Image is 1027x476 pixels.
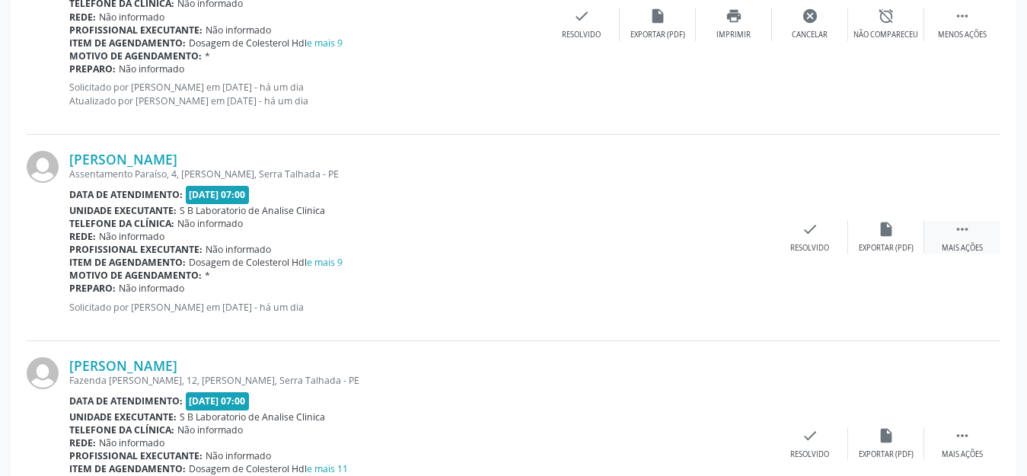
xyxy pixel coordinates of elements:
[69,243,203,256] b: Profissional executante:
[177,217,243,230] span: Não informado
[954,8,971,24] i: 
[69,411,177,423] b: Unidade executante:
[307,256,343,269] a: e mais 9
[27,357,59,389] img: img
[206,243,271,256] span: Não informado
[790,449,829,460] div: Resolvido
[69,168,772,180] div: Assentamento Paraíso, 4, [PERSON_NAME], Serra Talhada - PE
[649,8,666,24] i: insert_drive_file
[954,221,971,238] i: 
[853,30,918,40] div: Não compareceu
[307,462,348,475] a: e mais 11
[307,37,343,50] a: e mais 9
[69,188,183,201] b: Data de atendimento:
[69,256,186,269] b: Item de agendamento:
[573,8,590,24] i: check
[69,50,202,62] b: Motivo de agendamento:
[69,423,174,436] b: Telefone da clínica:
[189,256,343,269] span: Dosagem de Colesterol Hdl
[206,449,271,462] span: Não informado
[186,392,250,410] span: [DATE] 07:00
[69,282,116,295] b: Preparo:
[69,151,177,168] a: [PERSON_NAME]
[69,449,203,462] b: Profissional executante:
[942,243,983,254] div: Mais ações
[878,8,895,24] i: alarm_off
[99,11,164,24] span: Não informado
[69,301,772,314] p: Solicitado por [PERSON_NAME] em [DATE] - há um dia
[99,230,164,243] span: Não informado
[69,374,772,387] div: Fazenda [PERSON_NAME], 12, [PERSON_NAME], Serra Talhada - PE
[27,151,59,183] img: img
[716,30,751,40] div: Imprimir
[954,427,971,444] i: 
[186,186,250,203] span: [DATE] 07:00
[69,357,177,374] a: [PERSON_NAME]
[177,423,243,436] span: Não informado
[792,30,828,40] div: Cancelar
[726,8,742,24] i: print
[69,37,186,50] b: Item de agendamento:
[180,411,325,423] span: S B Laboratorio de Analise Clinica
[802,8,818,24] i: cancel
[69,81,544,107] p: Solicitado por [PERSON_NAME] em [DATE] - há um dia Atualizado por [PERSON_NAME] em [DATE] - há um...
[69,11,96,24] b: Rede:
[942,449,983,460] div: Mais ações
[99,436,164,449] span: Não informado
[859,243,914,254] div: Exportar (PDF)
[69,269,202,282] b: Motivo de agendamento:
[69,24,203,37] b: Profissional executante:
[802,221,818,238] i: check
[790,243,829,254] div: Resolvido
[119,62,184,75] span: Não informado
[802,427,818,444] i: check
[69,230,96,243] b: Rede:
[189,462,348,475] span: Dosagem de Colesterol Hdl
[180,204,325,217] span: S B Laboratorio de Analise Clinica
[878,221,895,238] i: insert_drive_file
[69,204,177,217] b: Unidade executante:
[630,30,685,40] div: Exportar (PDF)
[69,395,183,407] b: Data de atendimento:
[859,449,914,460] div: Exportar (PDF)
[69,217,174,230] b: Telefone da clínica:
[878,427,895,444] i: insert_drive_file
[562,30,601,40] div: Resolvido
[938,30,987,40] div: Menos ações
[206,24,271,37] span: Não informado
[69,462,186,475] b: Item de agendamento:
[69,62,116,75] b: Preparo:
[69,436,96,449] b: Rede:
[189,37,343,50] span: Dosagem de Colesterol Hdl
[119,282,184,295] span: Não informado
